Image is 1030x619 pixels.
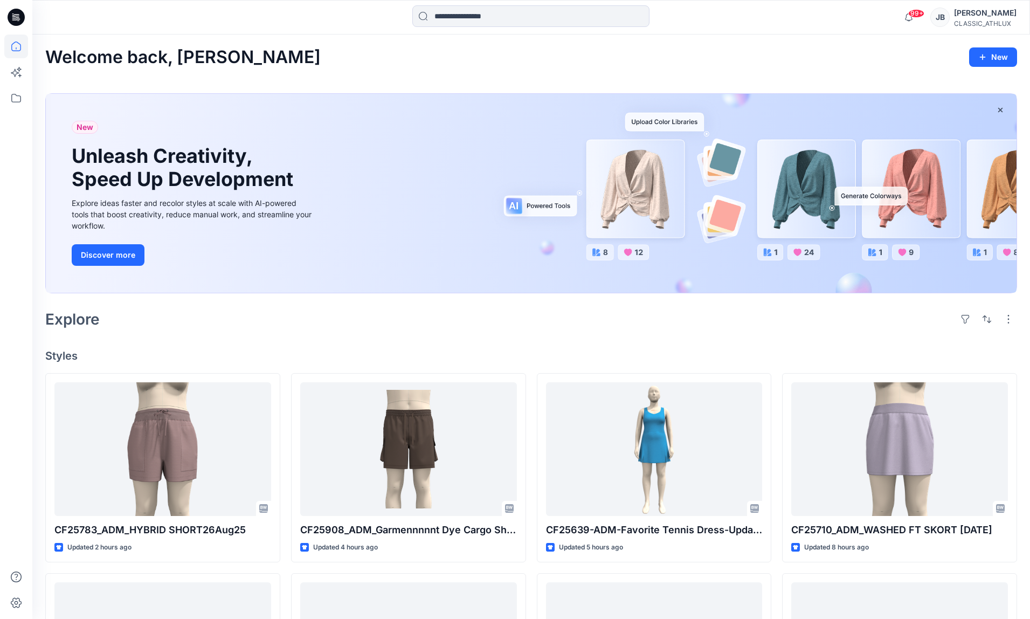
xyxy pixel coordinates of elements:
p: Updated 4 hours ago [313,542,378,553]
h4: Styles [45,349,1017,362]
button: Discover more [72,244,144,266]
a: CF25908_ADM_Garmennnnnt Dye Cargo Shorts 28AUG25 [300,382,517,516]
h2: Explore [45,311,100,328]
p: Updated 8 hours ago [804,542,869,553]
h2: Welcome back, [PERSON_NAME] [45,47,321,67]
a: CF25710_ADM_WASHED FT SKORT 26Aug25 [791,382,1008,516]
a: CF25639-ADM-Favorite Tennis Dress-Updated [546,382,763,516]
div: CLASSIC_ATHLUX [954,19,1017,27]
span: New [77,121,93,134]
div: JB [930,8,950,27]
p: CF25710_ADM_WASHED FT SKORT [DATE] [791,522,1008,538]
p: CF25783_ADM_HYBRID SHORT26Aug25 [54,522,271,538]
div: Explore ideas faster and recolor styles at scale with AI-powered tools that boost creativity, red... [72,197,314,231]
p: CF25908_ADM_Garmennnnnt Dye Cargo Shorts [DATE] [300,522,517,538]
button: New [969,47,1017,67]
p: Updated 5 hours ago [559,542,623,553]
p: Updated 2 hours ago [67,542,132,553]
a: CF25783_ADM_HYBRID SHORT26Aug25 [54,382,271,516]
a: Discover more [72,244,314,266]
span: 99+ [908,9,924,18]
p: CF25639-ADM-Favorite Tennis Dress-Updated [546,522,763,538]
div: [PERSON_NAME] [954,6,1017,19]
h1: Unleash Creativity, Speed Up Development [72,145,298,191]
